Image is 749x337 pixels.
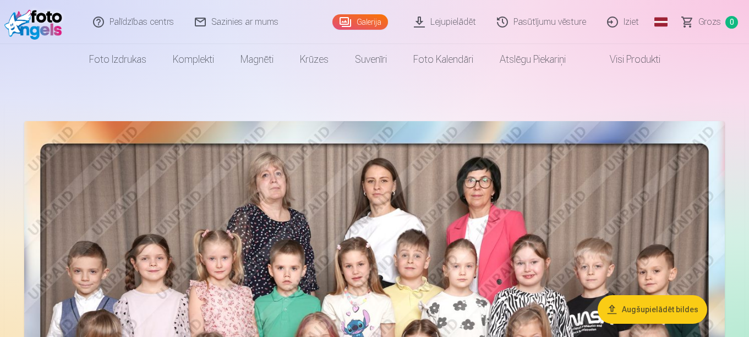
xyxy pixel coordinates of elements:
[332,14,388,30] a: Galerija
[725,16,738,29] span: 0
[486,44,579,75] a: Atslēgu piekariņi
[4,4,68,40] img: /fa1
[579,44,674,75] a: Visi produkti
[698,15,721,29] span: Grozs
[160,44,227,75] a: Komplekti
[227,44,287,75] a: Magnēti
[76,44,160,75] a: Foto izdrukas
[400,44,486,75] a: Foto kalendāri
[598,295,707,324] button: Augšupielādēt bildes
[342,44,400,75] a: Suvenīri
[287,44,342,75] a: Krūzes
